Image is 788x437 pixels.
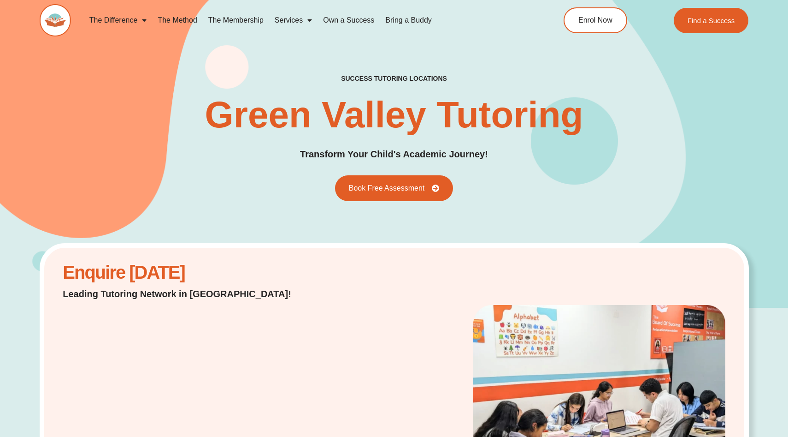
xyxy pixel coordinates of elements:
[335,175,453,201] a: Book Free Assessment
[203,10,269,31] a: The Membership
[63,287,304,300] p: Leading Tutoring Network in [GEOGRAPHIC_DATA]!
[269,10,318,31] a: Services
[564,7,627,33] a: Enrol Now
[152,10,202,31] a: The Method
[349,185,425,192] span: Book Free Assessment
[300,147,488,162] p: Transform Your Child's Academic Journey!
[341,74,447,83] h2: success tutoring locations
[674,8,749,33] a: Find a Success
[380,10,437,31] a: Bring a Buddy
[578,17,612,24] span: Enrol Now
[84,10,523,31] nav: Menu
[84,10,153,31] a: The Difference
[63,267,304,278] h2: Enquire [DATE]
[205,96,583,133] h1: Green Valley Tutoring
[318,10,380,31] a: Own a Success
[688,17,735,24] span: Find a Success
